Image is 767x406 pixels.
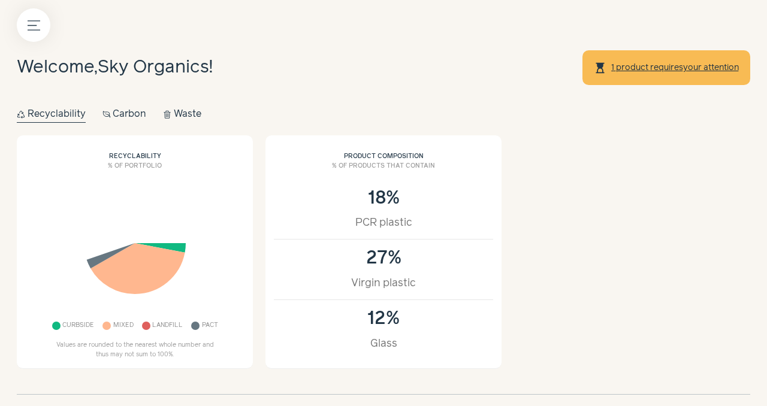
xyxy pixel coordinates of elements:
a: 1 product requiresyour attention [611,63,739,72]
h3: % of products that contain [274,162,493,180]
button: Carbon [102,106,147,123]
h2: Product composition [274,144,493,162]
button: Waste [163,106,201,123]
div: PCR plastic [286,215,481,231]
span: Mixed [113,319,134,333]
span: Landfill [152,319,183,333]
p: Values are rounded to the nearest whole number and thus may not sum to 100%. [51,341,219,360]
h3: % of portfolio [25,162,244,180]
h2: Recyclability [25,144,244,162]
div: 12% [286,308,481,329]
span: Pact [202,319,218,333]
h1: Welcome, ! [17,54,213,81]
button: Recyclability [17,106,86,123]
span: Curbside [62,319,94,333]
div: Glass [286,336,481,352]
div: 18% [286,188,481,209]
span: Sky Organics [98,59,209,76]
div: 27% [286,248,481,269]
span: hourglass_top [594,62,606,74]
div: Virgin plastic [286,275,481,291]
